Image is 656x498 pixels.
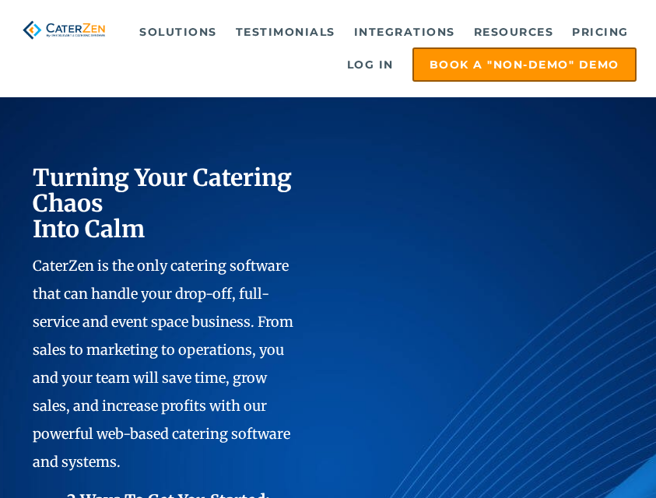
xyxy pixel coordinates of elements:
div: Navigation Menu [125,16,637,82]
span: CaterZen is the only catering software that can handle your drop-off, full-service and event spac... [33,257,293,471]
a: Integrations [346,16,463,47]
a: Testimonials [228,16,343,47]
a: Solutions [132,16,225,47]
a: Pricing [564,16,637,47]
iframe: Help widget launcher [517,437,639,481]
a: Log in [339,49,402,80]
img: caterzen [19,16,108,44]
a: Resources [466,16,562,47]
a: Book a "Non-Demo" Demo [412,47,637,82]
span: Turning Your Catering Chaos Into Calm [33,163,292,244]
